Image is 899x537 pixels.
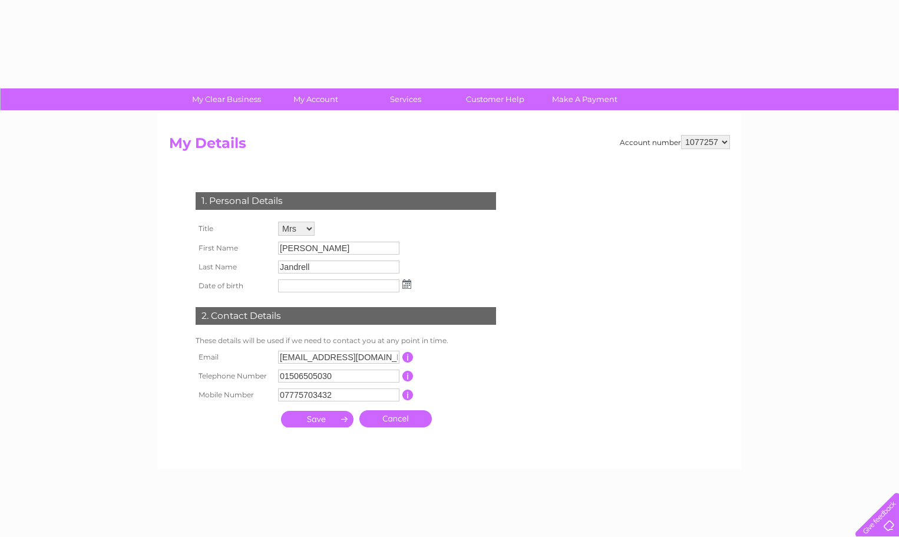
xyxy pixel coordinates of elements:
[169,135,730,157] h2: My Details
[402,352,414,363] input: Information
[196,192,496,210] div: 1. Personal Details
[193,239,275,258] th: First Name
[193,258,275,276] th: Last Name
[193,348,275,367] th: Email
[196,307,496,325] div: 2. Contact Details
[193,334,499,348] td: These details will be used if we need to contact you at any point in time.
[620,135,730,149] div: Account number
[267,88,365,110] a: My Account
[402,371,414,381] input: Information
[193,276,275,295] th: Date of birth
[536,88,633,110] a: Make A Payment
[193,386,275,404] th: Mobile Number
[178,88,275,110] a: My Clear Business
[193,367,275,386] th: Telephone Number
[357,88,454,110] a: Services
[402,279,411,289] img: ...
[359,410,432,427] a: Cancel
[447,88,544,110] a: Customer Help
[193,219,275,239] th: Title
[281,411,353,427] input: Submit
[402,390,414,400] input: Information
